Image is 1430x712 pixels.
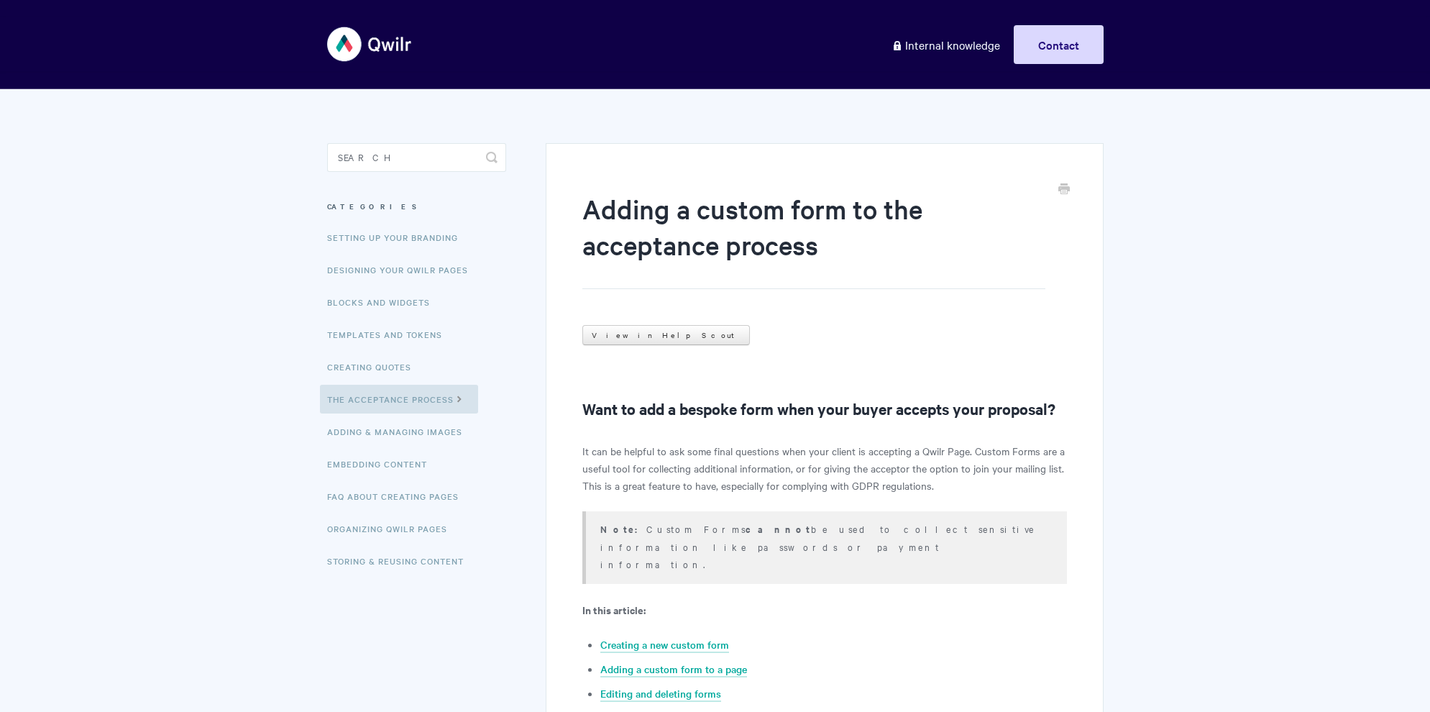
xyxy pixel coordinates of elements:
strong: In this article: [582,602,646,617]
p: Custom Forms be used to collect sensitive information like passwords or payment information. [600,520,1048,572]
a: Print this Article [1058,182,1070,198]
a: Creating Quotes [327,352,422,381]
strong: Note: [600,522,646,536]
h2: Want to add a bespoke form when your buyer accepts your proposal? [582,397,1066,420]
a: Templates and Tokens [327,320,453,349]
a: View in Help Scout [582,325,750,345]
h3: Categories [327,193,506,219]
a: Internal knowledge [881,25,1011,64]
img: Qwilr Help Center [327,17,413,71]
a: Adding a custom form to a page [600,662,747,677]
h1: Adding a custom form to the acceptance process [582,191,1045,289]
input: Search [327,143,506,172]
a: Embedding Content [327,449,438,478]
a: FAQ About Creating Pages [327,482,469,511]
a: Designing Your Qwilr Pages [327,255,479,284]
a: Creating a new custom form [600,637,729,653]
a: Blocks and Widgets [327,288,441,316]
strong: cannot [746,522,811,536]
a: Adding & Managing Images [327,417,473,446]
a: Contact [1014,25,1104,64]
a: The Acceptance Process [320,385,478,414]
a: Organizing Qwilr Pages [327,514,458,543]
p: It can be helpful to ask some final questions when your client is accepting a Qwilr Page. Custom ... [582,442,1066,494]
a: Editing and deleting forms [600,686,721,702]
a: Setting up your Branding [327,223,469,252]
a: Storing & Reusing Content [327,547,475,575]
